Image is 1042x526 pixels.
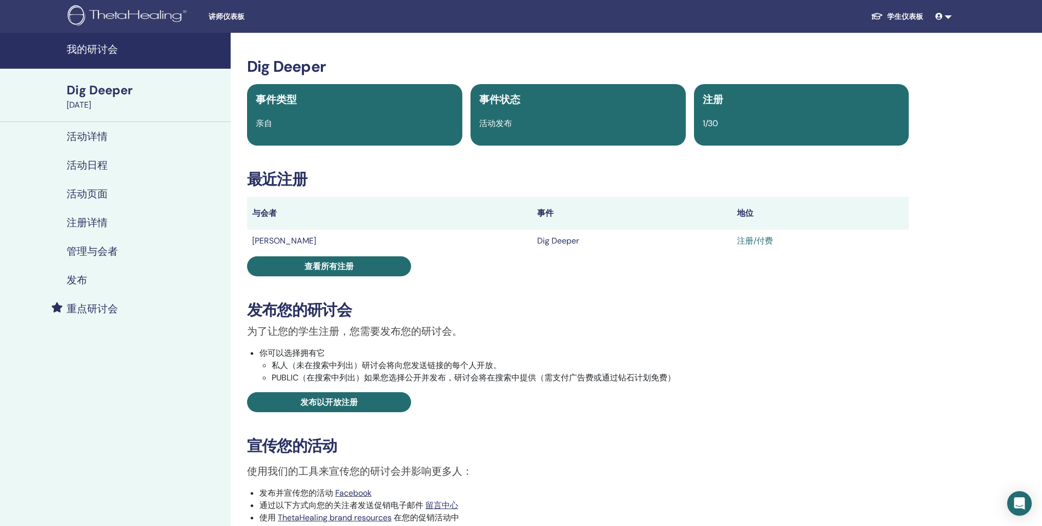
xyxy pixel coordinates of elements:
li: 发布并宣传您的活动 [259,487,909,499]
a: Facebook [335,488,372,498]
a: 留言中心 [425,500,458,511]
span: 事件状态 [479,93,520,106]
h3: 发布您的研讨会 [247,301,909,319]
div: [DATE] [67,99,224,111]
span: 1/30 [703,118,718,129]
h4: 重点研讨会 [67,302,118,315]
h3: 宣传您的活动 [247,437,909,455]
img: logo.png [68,5,190,28]
li: 私人（未在搜索中列出）研讨会将向您发送链接的每个人开放。 [272,359,909,372]
span: 发布以开放注册 [300,397,358,408]
span: 讲师仪表板 [209,11,362,22]
a: ThetaHealing brand resources [278,512,392,523]
h4: 发布 [67,274,87,286]
th: 与会者 [247,197,532,230]
h4: 活动详情 [67,130,108,143]
div: 注册/付费 [737,235,904,247]
h4: 活动页面 [67,188,108,200]
li: 通过以下方式向您的关注者发送促销电子邮件 [259,499,909,512]
h4: 注册详情 [67,216,108,229]
p: 为了让您的学生注册，您需要发布您的研讨会。 [247,323,909,339]
td: [PERSON_NAME] [247,230,532,252]
span: 亲自 [256,118,272,129]
img: graduation-cap-white.svg [871,12,883,21]
li: 你可以选择拥有它 [259,347,909,384]
li: PUBLIC（在搜索中列出）如果您选择公开并发布，研讨会将在搜索中提供（需支付广告费或通过钻石计划免费） [272,372,909,384]
th: 地位 [732,197,909,230]
span: 注册 [703,93,723,106]
li: 使用 在您的促销活动中 [259,512,909,524]
div: Dig Deeper [67,82,224,99]
th: 事件 [532,197,732,230]
span: 活动发布 [479,118,512,129]
p: 使用我们的工具来宣传您的研讨会并影响更多人： [247,463,909,479]
a: 学生仪表板 [863,7,931,26]
a: 查看所有注册 [247,256,411,276]
a: Dig Deeper[DATE] [60,82,231,111]
h4: 我的研讨会 [67,43,224,55]
div: Open Intercom Messenger [1007,491,1032,516]
h3: 最近注册 [247,170,909,189]
td: Dig Deeper [532,230,732,252]
h4: 活动日程 [67,159,108,171]
a: 发布以开放注册 [247,392,411,412]
h4: 管理与会者 [67,245,118,257]
span: 事件类型 [256,93,297,106]
span: 查看所有注册 [304,261,354,272]
h3: Dig Deeper [247,57,909,76]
